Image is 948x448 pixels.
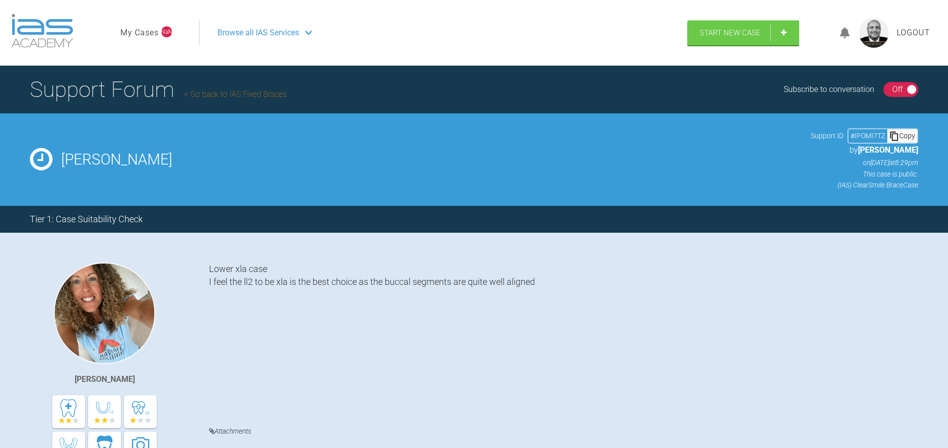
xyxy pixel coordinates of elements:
[811,144,918,157] p: by
[858,145,918,155] span: [PERSON_NAME]
[61,152,802,167] h2: [PERSON_NAME]
[30,212,143,227] div: Tier 1: Case Suitability Check
[30,72,287,107] h1: Support Forum
[217,26,299,39] span: Browse all IAS Services
[859,18,889,48] img: profile.png
[811,169,918,179] p: This case is public.
[161,26,172,37] span: NaN
[811,179,918,190] p: (IAS) ClearSmile Brace Case
[11,14,73,48] img: logo-light.3e3ef733.png
[848,130,887,141] div: # IPOMI7TZ
[209,263,918,410] div: Lower xla case I feel the ll2 to be xla is the best choice as the buccal segments are quite well ...
[784,83,874,96] div: Subscribe to conversation
[184,90,287,99] a: Go back to IAS Fixed Braces
[120,26,159,39] a: My Cases
[811,157,918,168] p: on [DATE] at 8:29pm
[892,83,903,96] div: Off
[54,263,155,364] img: Rebecca Lynne Williams
[700,28,760,37] span: Start New Case
[887,129,917,142] div: Copy
[209,425,918,438] h4: Attachments
[687,20,799,45] a: Start New Case
[811,130,843,141] span: Support ID
[897,26,930,39] a: Logout
[75,373,135,386] div: [PERSON_NAME]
